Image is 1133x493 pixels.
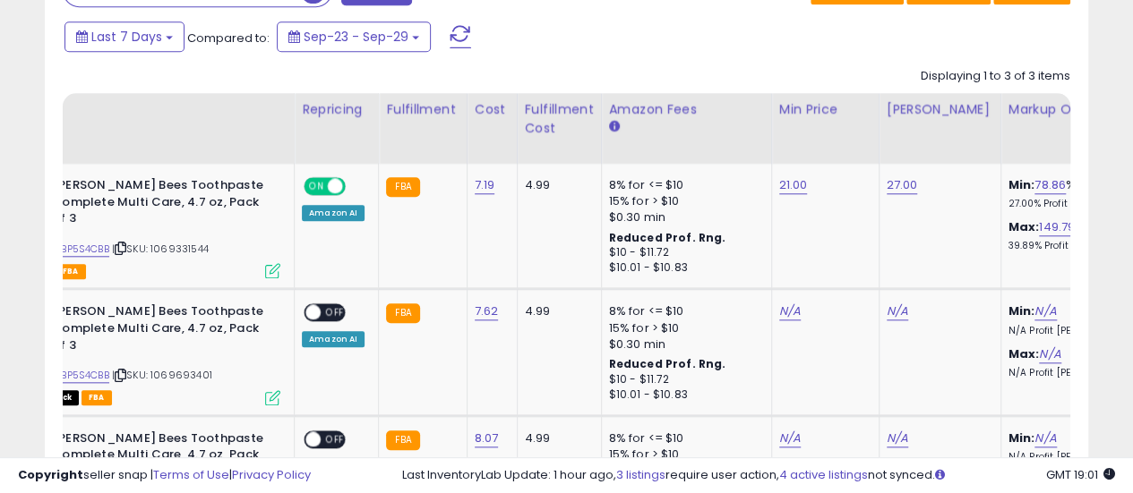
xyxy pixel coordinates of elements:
span: FBA [82,390,112,405]
div: 4.99 [525,177,588,193]
b: Min: [1009,302,1035,319]
a: N/A [779,302,801,320]
b: Reduced Prof. Rng. [609,230,726,245]
div: $10 - $11.72 [609,245,758,260]
span: ON [305,179,328,194]
span: OFF [343,179,372,194]
small: FBA [386,303,419,323]
small: FBA [386,430,419,450]
div: seller snap | | [18,467,311,484]
div: 4.99 [525,430,588,446]
span: 2025-10-7 19:01 GMT [1046,466,1115,483]
span: | SKU: 1069693401 [112,368,212,382]
div: Amazon AI [302,331,365,347]
b: [PERSON_NAME] Bees Toothpaste Complete Multi Care, 4.7 oz, Pack of 3 [52,430,270,485]
span: | SKU: 1069331544 [112,242,209,256]
button: Last 7 Days [64,21,185,52]
a: B0BP5S4CBB [48,368,109,383]
span: OFF [321,431,349,446]
b: [PERSON_NAME] Bees Toothpaste Complete Multi Care, 4.7 oz, Pack of 3 [52,177,270,232]
div: $10.01 - $10.83 [609,387,758,403]
a: 149.79 [1039,218,1075,236]
div: 15% for > $10 [609,193,758,209]
a: B0BP5S4CBB [48,242,109,257]
b: [PERSON_NAME] Bees Toothpaste Complete Multi Care, 4.7 oz, Pack of 3 [52,303,270,358]
a: N/A [887,429,908,447]
strong: Copyright [18,466,83,483]
a: 4 active listings [779,466,868,483]
div: Repricing [302,100,371,119]
a: N/A [1034,429,1056,447]
div: [PERSON_NAME] [887,100,993,119]
div: 8% for <= $10 [609,303,758,319]
div: Last InventoryLab Update: 1 hour ago, require user action, not synced. [402,467,1115,484]
div: Fulfillment [386,100,459,119]
div: Fulfillment Cost [525,100,594,138]
b: Max: [1009,345,1040,362]
div: $10.01 - $10.83 [609,260,758,276]
div: Min Price [779,100,871,119]
div: 8% for <= $10 [609,177,758,193]
div: Title [7,100,287,119]
span: OFF [321,305,349,320]
small: FBA [386,177,419,197]
a: 7.62 [475,302,499,320]
button: Sep-23 - Sep-29 [277,21,431,52]
small: Amazon Fees. [609,119,620,135]
a: N/A [779,429,801,447]
a: Privacy Policy [232,466,311,483]
div: Amazon Fees [609,100,764,119]
div: 4.99 [525,303,588,319]
a: Terms of Use [153,466,229,483]
span: FBA [56,264,86,279]
span: Compared to: [187,30,270,47]
div: Displaying 1 to 3 of 3 items [921,68,1070,85]
div: Amazon AI [302,205,365,221]
div: 8% for <= $10 [609,430,758,446]
a: 7.19 [475,176,495,194]
div: Cost [475,100,510,119]
a: N/A [1034,302,1056,320]
span: Last 7 Days [91,28,162,46]
b: Reduced Prof. Rng. [609,356,726,371]
b: Max: [1009,218,1040,235]
span: Sep-23 - Sep-29 [304,28,408,46]
div: 15% for > $10 [609,320,758,336]
b: Min: [1009,176,1035,193]
div: $10 - $11.72 [609,372,758,387]
a: N/A [1039,345,1060,363]
a: 3 listings [616,466,665,483]
b: Min: [1009,429,1035,446]
a: N/A [887,302,908,320]
div: $0.30 min [609,336,758,353]
div: $0.30 min [609,209,758,225]
a: 8.07 [475,429,499,447]
a: 21.00 [779,176,808,194]
a: 27.00 [887,176,918,194]
a: 78.86 [1034,176,1066,194]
